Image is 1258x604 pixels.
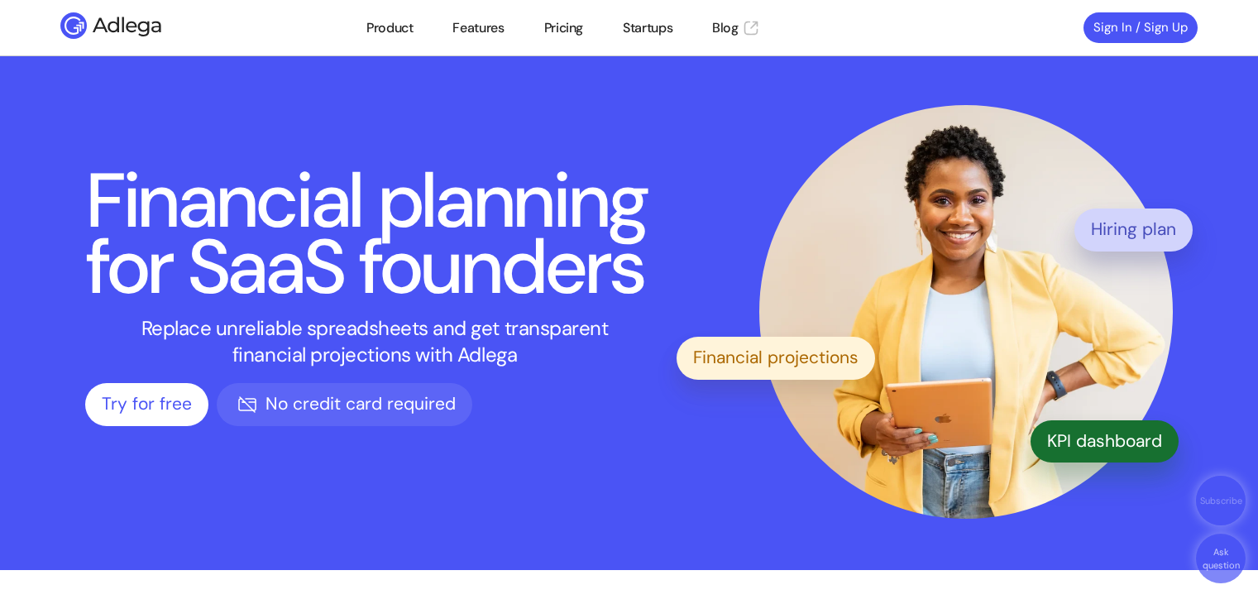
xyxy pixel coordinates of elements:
a: Features [452,18,504,38]
a: Pricing [544,18,583,38]
p: Replace unreliable spreadsheets and get transparent financial projections with Adlega [129,315,621,368]
div: Financial projections [677,337,875,380]
div: Hiring plan [1074,209,1193,252]
span: Ask [1213,546,1229,558]
a: Startups [623,18,672,38]
h1: Financial planning for SaaS founders [85,168,664,300]
span: question [1203,559,1240,571]
img: Adlega logo [60,12,222,39]
div: No credit card required [217,383,472,426]
a: Product [366,18,413,38]
a: Sign In / Sign Up [1083,12,1198,43]
a: Blog [712,18,759,38]
div: KPI dashboard [1031,420,1179,463]
a: Try for free [85,383,208,426]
